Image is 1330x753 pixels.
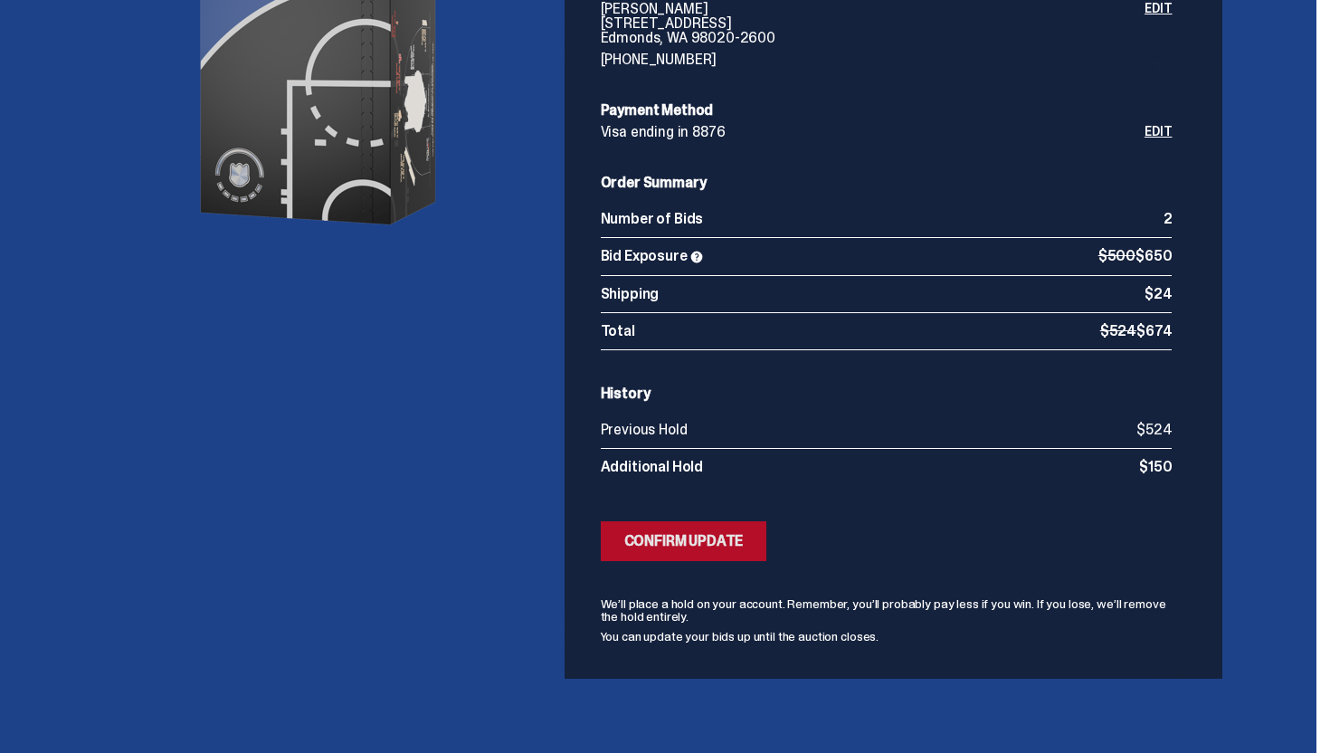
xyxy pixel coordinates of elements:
[601,125,1145,139] p: Visa ending in 8876
[601,423,1137,437] p: Previous Hold
[601,521,767,561] button: Confirm Update
[624,534,744,548] div: Confirm Update
[601,460,1140,474] p: Additional Hold
[1145,125,1172,139] a: Edit
[1136,423,1172,437] p: $524
[601,212,1164,226] p: Number of Bids
[601,249,1098,264] p: Bid Exposure
[1098,246,1135,265] span: $500
[601,52,1145,67] p: [PHONE_NUMBER]
[1164,212,1173,226] p: 2
[601,2,1145,16] p: [PERSON_NAME]
[1139,460,1172,474] p: $150
[1100,321,1136,340] span: $524
[601,630,1173,643] p: You can update your bids up until the auction closes.
[601,31,1145,45] p: Edmonds, WA 98020-2600
[601,287,1145,301] p: Shipping
[601,386,1173,401] h6: History
[601,103,1173,118] h6: Payment Method
[1145,2,1172,67] a: Edit
[1145,287,1173,301] p: $24
[1098,249,1173,264] p: $650
[601,16,1145,31] p: [STREET_ADDRESS]
[601,324,1100,338] p: Total
[601,597,1173,623] p: We’ll place a hold on your account. Remember, you’ll probably pay less if you win. If you lose, w...
[601,176,1173,190] h6: Order Summary
[1100,324,1173,338] p: $674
